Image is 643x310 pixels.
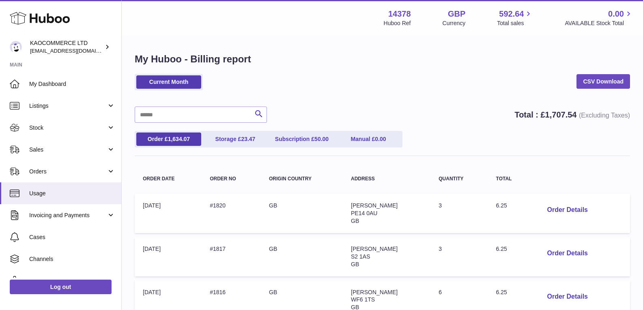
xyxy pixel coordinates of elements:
[541,245,594,262] button: Order Details
[336,133,401,146] a: Manual £0.00
[351,289,398,295] span: [PERSON_NAME]
[541,289,594,305] button: Order Details
[314,136,329,142] span: 50.00
[448,9,465,19] strong: GBP
[351,218,359,224] span: GB
[384,19,411,27] div: Huboo Ref
[514,110,630,119] strong: Total : £
[168,136,190,142] span: 1,634.07
[388,9,411,19] strong: 14378
[430,237,488,276] td: 3
[241,136,255,142] span: 23.47
[576,74,630,89] a: CSV Download
[29,80,115,88] span: My Dashboard
[135,53,630,66] h1: My Huboo - Billing report
[351,261,359,267] span: GB
[430,168,488,190] th: Quantity
[135,168,202,190] th: Order Date
[29,102,107,110] span: Listings
[203,133,268,146] a: Storage £23.47
[541,202,594,218] button: Order Details
[443,19,466,27] div: Currency
[351,296,375,303] span: WF6 1TS
[202,237,261,276] td: #1817
[135,194,202,233] td: [DATE]
[497,19,533,27] span: Total sales
[497,9,533,27] a: 592.64 Total sales
[579,112,630,119] span: (Excluding Taxes)
[202,168,261,190] th: Order no
[135,237,202,276] td: [DATE]
[351,253,370,260] span: S2 1AS
[29,212,107,219] span: Invoicing and Payments
[608,9,624,19] span: 0.00
[261,237,343,276] td: GB
[29,146,107,154] span: Sales
[136,133,201,146] a: Order £1,634.07
[29,277,115,285] span: Settings
[202,194,261,233] td: #1820
[343,168,430,190] th: Address
[10,41,22,53] img: internalAdmin-14378@internal.huboo.com
[351,202,398,209] span: [PERSON_NAME]
[488,168,533,190] th: Total
[29,168,107,175] span: Orders
[136,75,201,89] a: Current Month
[351,210,377,216] span: PE14 0AU
[499,9,524,19] span: 592.64
[496,289,507,295] span: 6.25
[430,194,488,233] td: 3
[496,202,507,209] span: 6.25
[30,47,119,54] span: [EMAIL_ADDRESS][DOMAIN_NAME]
[261,194,343,233] td: GB
[375,136,386,142] span: 0.00
[269,133,334,146] a: Subscription £50.00
[565,19,633,27] span: AVAILABLE Stock Total
[10,280,112,294] a: Log out
[351,246,398,252] span: [PERSON_NAME]
[29,233,115,241] span: Cases
[30,39,103,55] div: KAOCOMMERCE LTD
[29,190,115,197] span: Usage
[261,168,343,190] th: Origin Country
[565,9,633,27] a: 0.00 AVAILABLE Stock Total
[29,124,107,132] span: Stock
[545,110,577,119] span: 1,707.54
[496,246,507,252] span: 6.25
[29,255,115,263] span: Channels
